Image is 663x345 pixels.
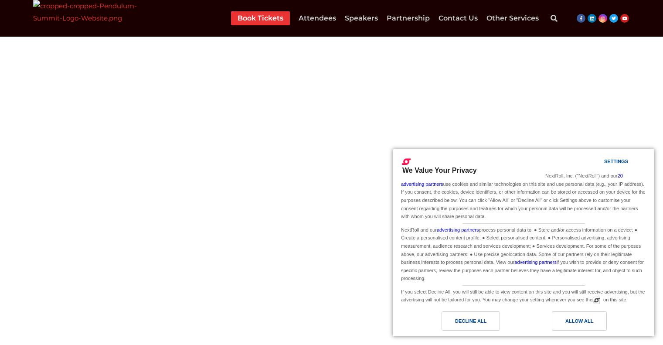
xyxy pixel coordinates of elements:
[524,311,649,335] a: Allow All
[604,157,628,166] div: Settings
[402,167,477,174] span: We Value Your Privacy
[399,286,648,305] div: If you select Decline All, you will still be able to view content on this site and you will still...
[565,316,593,326] div: Allow All
[486,11,539,25] a: Other Services
[398,311,524,335] a: Decline All
[231,11,539,25] nav: Menu
[455,316,486,326] div: Decline All
[514,260,557,265] a: advertising partners
[401,173,623,187] a: 20 advertising partners
[299,11,336,25] a: Attendees
[238,11,283,25] a: Book Tickets
[437,227,479,232] a: advertising partners
[399,224,648,284] div: NextRoll and our process personal data to: ● Store and/or access information on a device; ● Creat...
[439,11,478,25] a: Contact Us
[589,154,610,171] a: Settings
[345,11,378,25] a: Speakers
[387,11,430,25] a: Partnership
[399,171,648,221] div: NextRoll, Inc. ("NextRoll") and our use cookies and similar technologies on this site and use per...
[545,10,563,27] div: Search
